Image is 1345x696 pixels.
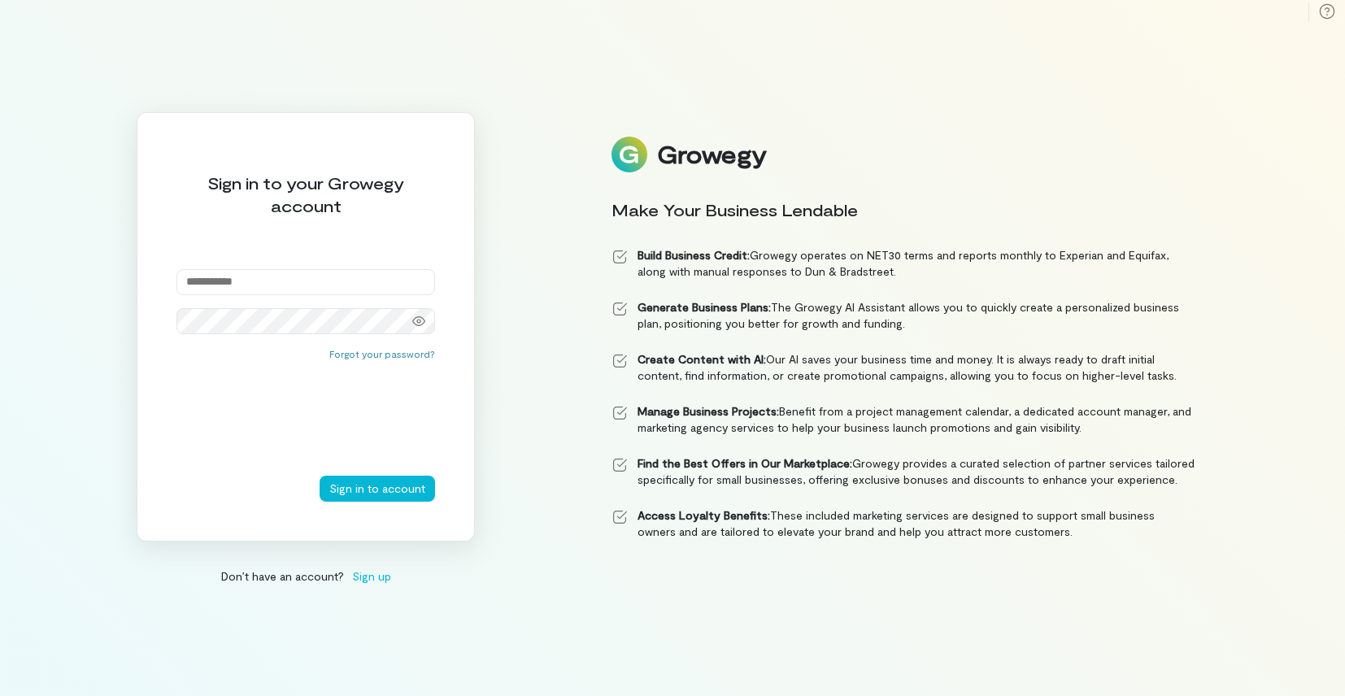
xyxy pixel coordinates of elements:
li: These included marketing services are designed to support small business owners and are tailored ... [612,507,1195,540]
button: Forgot your password? [329,347,435,360]
button: Sign in to account [320,476,435,502]
strong: Create Content with AI: [638,352,766,366]
li: Growegy provides a curated selection of partner services tailored specifically for small business... [612,455,1195,488]
strong: Build Business Credit: [638,248,750,262]
div: Growegy [657,141,766,168]
strong: Access Loyalty Benefits: [638,508,770,522]
li: Growegy operates on NET30 terms and reports monthly to Experian and Equifax, along with manual re... [612,247,1195,280]
div: Don’t have an account? [137,568,475,585]
li: Our AI saves your business time and money. It is always ready to draft initial content, find info... [612,351,1195,384]
strong: Find the Best Offers in Our Marketplace: [638,456,852,470]
strong: Manage Business Projects: [638,404,779,418]
li: Benefit from a project management calendar, a dedicated account manager, and marketing agency ser... [612,403,1195,436]
span: Sign up [352,568,391,585]
div: Sign in to your Growegy account [176,172,435,217]
li: The Growegy AI Assistant allows you to quickly create a personalized business plan, positioning y... [612,299,1195,332]
strong: Generate Business Plans: [638,300,771,314]
div: Make Your Business Lendable [612,198,1195,221]
img: Logo [612,137,647,172]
